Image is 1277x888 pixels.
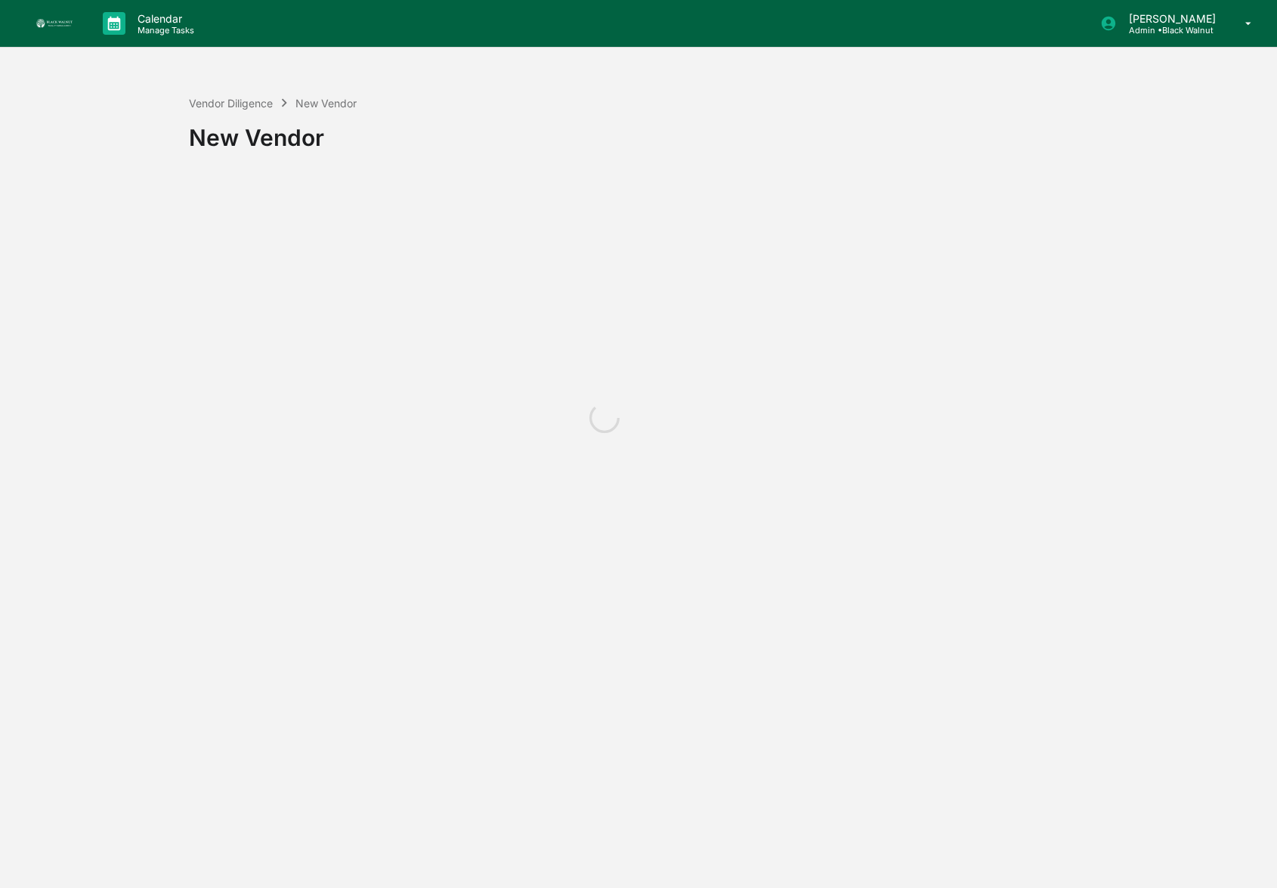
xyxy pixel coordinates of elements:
[295,97,357,110] div: New Vendor
[36,19,73,28] img: logo
[1117,12,1223,25] p: [PERSON_NAME]
[125,12,202,25] p: Calendar
[1117,25,1223,36] p: Admin • Black Walnut
[189,97,273,110] div: Vendor Diligence
[125,25,202,36] p: Manage Tasks
[189,112,1269,151] div: New Vendor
